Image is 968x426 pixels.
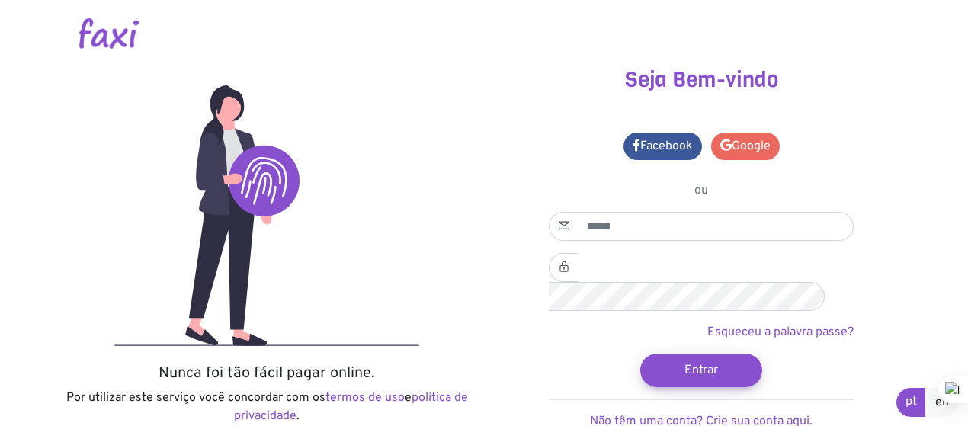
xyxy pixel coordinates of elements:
p: Por utilizar este serviço você concordar com os e . [61,389,473,425]
p: ou [549,181,854,200]
h3: Seja Bem-vindo [495,67,907,93]
a: Facebook [623,133,702,160]
a: Esqueceu a palavra passe? [707,325,854,340]
a: pt [896,388,926,417]
h5: Nunca foi tão fácil pagar online. [61,364,473,383]
a: en [925,388,959,417]
button: Entrar [640,354,762,387]
a: Google [711,133,780,160]
a: termos de uso [325,390,405,405]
